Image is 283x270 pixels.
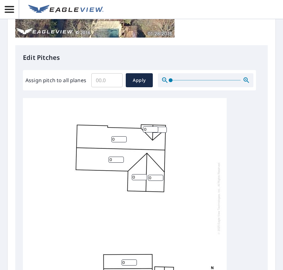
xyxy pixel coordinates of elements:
[91,71,123,89] input: 00.0
[131,76,148,84] span: Apply
[126,73,153,87] button: Apply
[25,1,107,18] a: EV Logo
[23,53,260,62] p: Edit Pitches
[28,5,103,14] img: EV Logo
[25,76,86,84] label: Assign pitch to all planes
